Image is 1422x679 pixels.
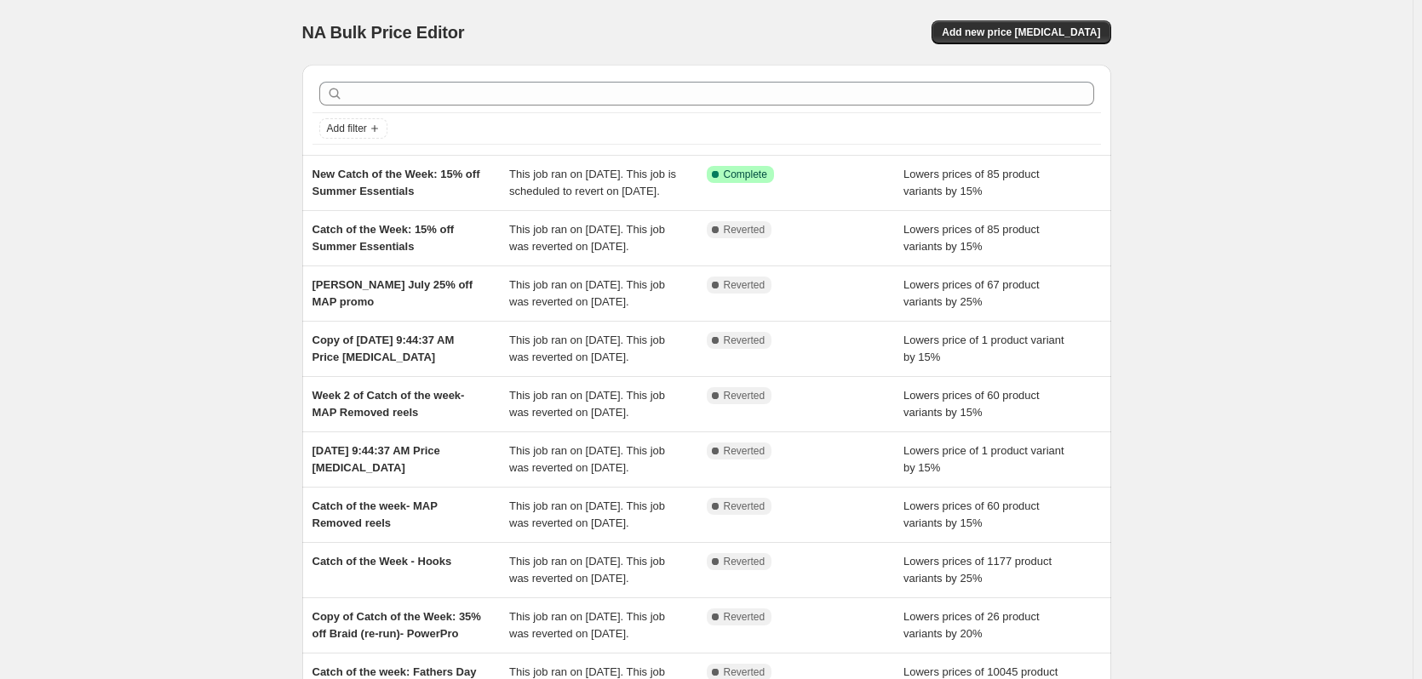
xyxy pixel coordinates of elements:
[509,223,665,253] span: This job ran on [DATE]. This job was reverted on [DATE].
[312,555,452,568] span: Catch of the Week - Hooks
[327,122,367,135] span: Add filter
[903,389,1040,419] span: Lowers prices of 60 product variants by 15%
[319,118,387,139] button: Add filter
[724,555,765,568] span: Reverted
[903,610,1040,640] span: Lowers prices of 26 product variants by 20%
[312,610,481,640] span: Copy of Catch of the Week: 35% off Braid (re-run)- PowerPro
[903,334,1064,363] span: Lowers price of 1 product variant by 15%
[724,278,765,292] span: Reverted
[312,223,455,253] span: Catch of the Week: 15% off Summer Essentials
[312,168,480,197] span: New Catch of the Week: 15% off Summer Essentials
[312,389,465,419] span: Week 2 of Catch of the week- MAP Removed reels
[724,610,765,624] span: Reverted
[509,334,665,363] span: This job ran on [DATE]. This job was reverted on [DATE].
[312,278,473,308] span: [PERSON_NAME] July 25% off MAP promo
[724,665,765,679] span: Reverted
[312,444,440,474] span: [DATE] 9:44:37 AM Price [MEDICAL_DATA]
[312,499,438,529] span: Catch of the week- MAP Removed reels
[724,499,765,513] span: Reverted
[724,444,765,458] span: Reverted
[903,555,1052,585] span: Lowers prices of 1177 product variants by 25%
[509,444,665,474] span: This job ran on [DATE]. This job was reverted on [DATE].
[312,334,455,363] span: Copy of [DATE] 9:44:37 AM Price [MEDICAL_DATA]
[724,334,765,347] span: Reverted
[903,223,1040,253] span: Lowers prices of 85 product variants by 15%
[509,278,665,308] span: This job ran on [DATE]. This job was reverted on [DATE].
[509,610,665,640] span: This job ran on [DATE]. This job was reverted on [DATE].
[932,20,1110,44] button: Add new price [MEDICAL_DATA]
[509,499,665,529] span: This job ran on [DATE]. This job was reverted on [DATE].
[302,23,465,42] span: NA Bulk Price Editor
[509,389,665,419] span: This job ran on [DATE]. This job was reverted on [DATE].
[903,278,1040,308] span: Lowers prices of 67 product variants by 25%
[724,168,767,181] span: Complete
[509,168,676,197] span: This job ran on [DATE]. This job is scheduled to revert on [DATE].
[903,168,1040,197] span: Lowers prices of 85 product variants by 15%
[942,26,1100,39] span: Add new price [MEDICAL_DATA]
[509,555,665,585] span: This job ran on [DATE]. This job was reverted on [DATE].
[724,223,765,237] span: Reverted
[903,444,1064,474] span: Lowers price of 1 product variant by 15%
[903,499,1040,529] span: Lowers prices of 60 product variants by 15%
[724,389,765,402] span: Reverted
